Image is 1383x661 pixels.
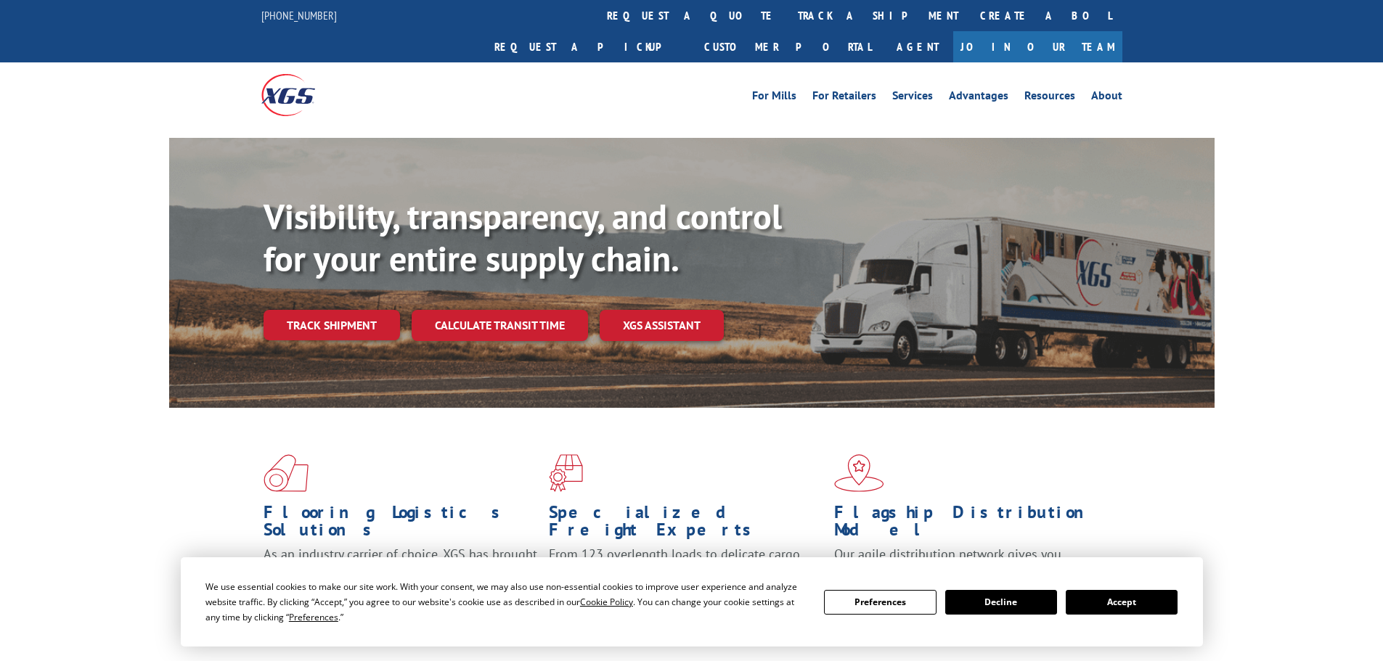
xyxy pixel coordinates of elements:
[693,31,882,62] a: Customer Portal
[834,504,1109,546] h1: Flagship Distribution Model
[945,590,1057,615] button: Decline
[953,31,1122,62] a: Join Our Team
[752,90,796,106] a: For Mills
[882,31,953,62] a: Agent
[1066,590,1178,615] button: Accept
[264,194,782,281] b: Visibility, transparency, and control for your entire supply chain.
[289,611,338,623] span: Preferences
[600,310,724,341] a: XGS ASSISTANT
[412,310,588,341] a: Calculate transit time
[261,8,337,22] a: [PHONE_NUMBER]
[549,504,823,546] h1: Specialized Freight Experts
[549,454,583,492] img: xgs-icon-focused-on-flooring-red
[1091,90,1122,106] a: About
[1024,90,1075,106] a: Resources
[264,546,537,597] span: As an industry carrier of choice, XGS has brought innovation and dedication to flooring logistics...
[580,596,633,608] span: Cookie Policy
[834,546,1101,580] span: Our agile distribution network gives you nationwide inventory management on demand.
[824,590,936,615] button: Preferences
[549,546,823,610] p: From 123 overlength loads to delicate cargo, our experienced staff knows the best way to move you...
[892,90,933,106] a: Services
[484,31,693,62] a: Request a pickup
[181,557,1203,646] div: Cookie Consent Prompt
[812,90,876,106] a: For Retailers
[834,454,884,492] img: xgs-icon-flagship-distribution-model-red
[205,579,807,625] div: We use essential cookies to make our site work. With your consent, we may also use non-essential ...
[264,504,538,546] h1: Flooring Logistics Solutions
[949,90,1008,106] a: Advantages
[264,310,400,340] a: Track shipment
[264,454,309,492] img: xgs-icon-total-supply-chain-intelligence-red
